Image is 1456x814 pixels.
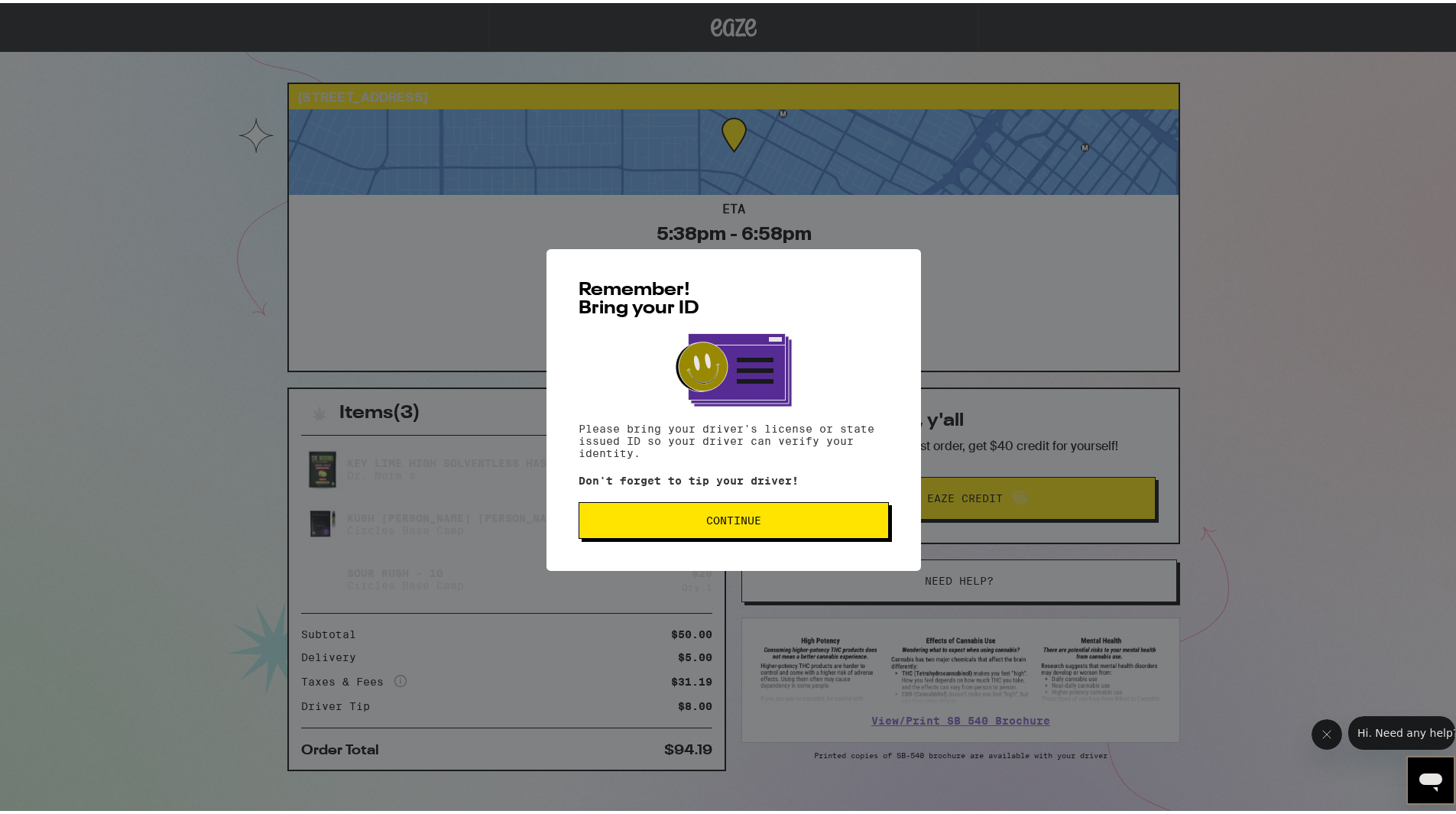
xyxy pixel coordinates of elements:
p: Please bring your driver's license or state issued ID so your driver can verify your identity. [579,420,889,456]
span: Hi. Need any help? [9,11,110,23]
iframe: Button to launch messaging window [1406,753,1455,802]
button: Continue [579,499,889,536]
span: Continue [706,512,761,523]
iframe: Message from company [1348,713,1455,747]
p: Don't forget to tip your driver! [579,472,889,484]
iframe: Close message [1312,716,1342,747]
span: Remember! Bring your ID [579,278,699,315]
